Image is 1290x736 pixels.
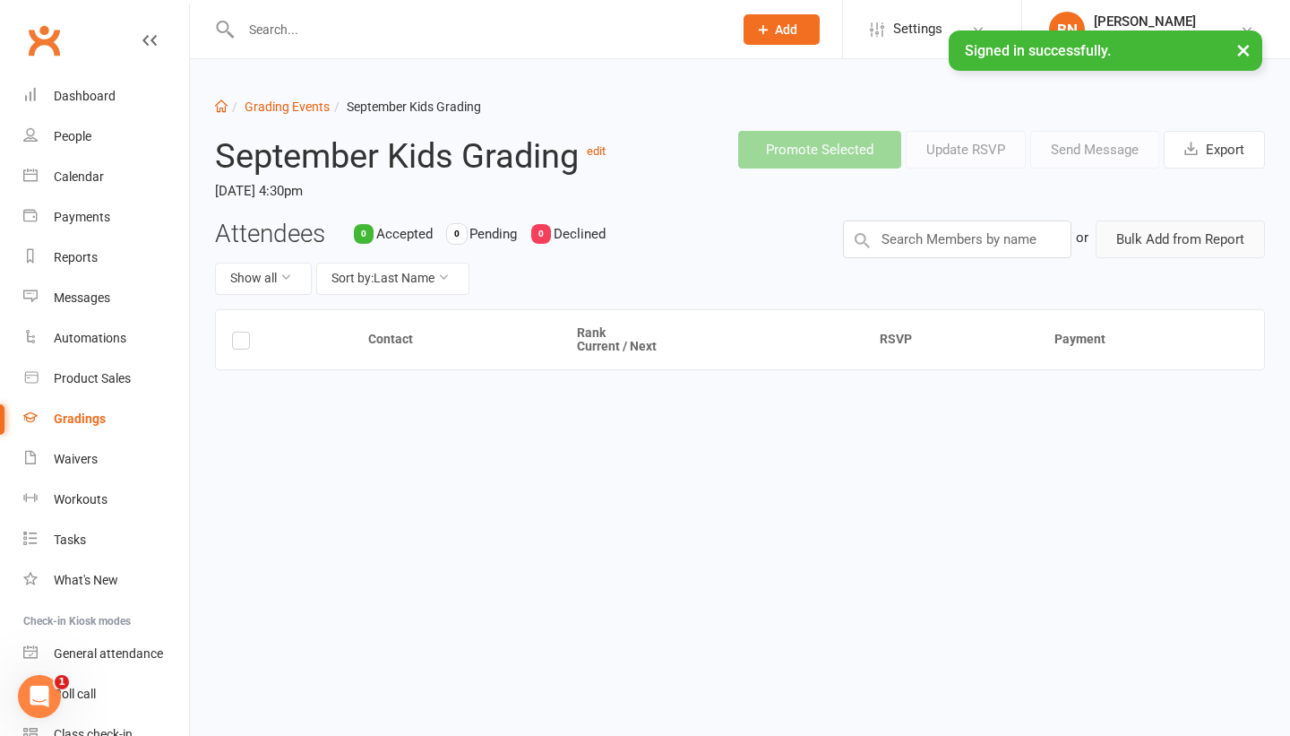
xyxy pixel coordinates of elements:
[54,687,96,701] div: Roll call
[864,310,1038,370] th: RSVP
[1076,221,1088,255] div: or
[744,14,820,45] button: Add
[23,238,189,278] a: Reports
[23,634,189,674] a: General attendance kiosk mode
[587,144,606,158] a: edit
[54,210,110,224] div: Payments
[54,411,106,426] div: Gradings
[23,197,189,238] a: Payments
[215,176,637,206] time: [DATE] 4:30pm
[354,224,374,244] div: 0
[215,221,325,248] h3: Attendees
[54,371,131,385] div: Product Sales
[23,359,189,399] a: Product Sales
[18,675,61,718] iframe: Intercom live chat
[1038,310,1264,370] th: Payment
[23,439,189,480] a: Waivers
[316,263,469,295] button: Sort by:Last Name
[1094,30,1196,46] div: Arachnid Gym
[236,17,720,42] input: Search...
[447,224,467,244] div: 0
[1227,30,1260,69] button: ×
[965,42,1111,59] span: Signed in successfully.
[55,675,69,689] span: 1
[54,646,163,661] div: General attendance
[54,250,98,264] div: Reports
[54,89,116,103] div: Dashboard
[1164,131,1265,169] button: Export
[54,129,91,143] div: People
[54,169,104,184] div: Calendar
[376,226,433,242] span: Accepted
[23,399,189,439] a: Gradings
[23,480,189,520] a: Workouts
[23,278,189,318] a: Messages
[1096,221,1265,258] button: Bulk Add from Report
[54,492,107,507] div: Workouts
[23,76,189,117] a: Dashboard
[1094,13,1196,30] div: [PERSON_NAME]
[330,97,481,117] li: September Kids Grading
[245,100,330,114] a: Grading Events
[352,310,561,370] th: Contact
[23,560,189,601] a: What's New
[893,9,942,49] span: Settings
[215,263,312,295] button: Show all
[21,18,66,63] a: Clubworx
[1049,12,1085,48] div: BN
[54,533,86,547] div: Tasks
[843,221,1071,258] input: Search Members by name
[554,226,606,242] span: Declined
[23,117,189,157] a: People
[54,452,98,466] div: Waivers
[469,226,517,242] span: Pending
[54,331,126,345] div: Automations
[54,573,118,587] div: What's New
[561,310,864,370] th: Rank Current / Next
[531,224,551,244] div: 0
[23,157,189,197] a: Calendar
[23,674,189,714] a: Roll call
[775,22,797,37] span: Add
[23,318,189,359] a: Automations
[54,290,110,305] div: Messages
[23,520,189,560] a: Tasks
[215,131,637,175] h2: September Kids Grading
